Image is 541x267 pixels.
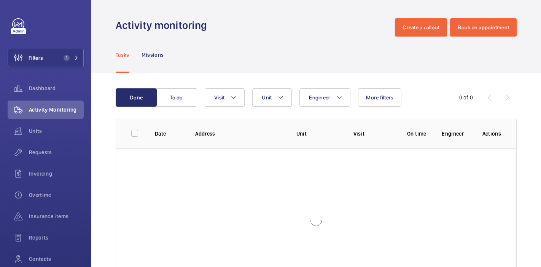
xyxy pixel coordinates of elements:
p: Address [195,130,284,137]
button: Create a callout [395,18,447,37]
button: Visit [205,88,245,107]
p: Tasks [116,51,129,59]
button: Done [116,88,157,107]
p: Engineer [442,130,470,137]
p: On time [404,130,430,137]
p: Date [155,130,183,137]
span: Overtime [29,191,84,199]
span: Contacts [29,255,84,263]
span: Requests [29,149,84,156]
span: Unit [262,94,272,101]
span: Activity Monitoring [29,106,84,114]
span: Filters [29,54,43,62]
button: Filters1 [8,49,84,67]
button: Book an appointment [450,18,517,37]
button: To do [156,88,197,107]
div: 0 of 0 [459,94,473,101]
span: Dashboard [29,85,84,92]
button: Engineer [299,88,350,107]
span: Engineer [309,94,330,101]
p: Missions [142,51,164,59]
h1: Activity monitoring [116,18,212,32]
span: Invoicing [29,170,84,177]
span: Insurance items [29,213,84,220]
button: More filters [358,88,401,107]
span: Units [29,127,84,135]
p: Visit [353,130,392,137]
span: 1 [64,55,70,61]
p: Unit [296,130,341,137]
button: Unit [252,88,292,107]
span: Reports [29,234,84,241]
span: More filters [366,94,393,101]
p: Actions [482,130,501,137]
span: Visit [214,94,224,101]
